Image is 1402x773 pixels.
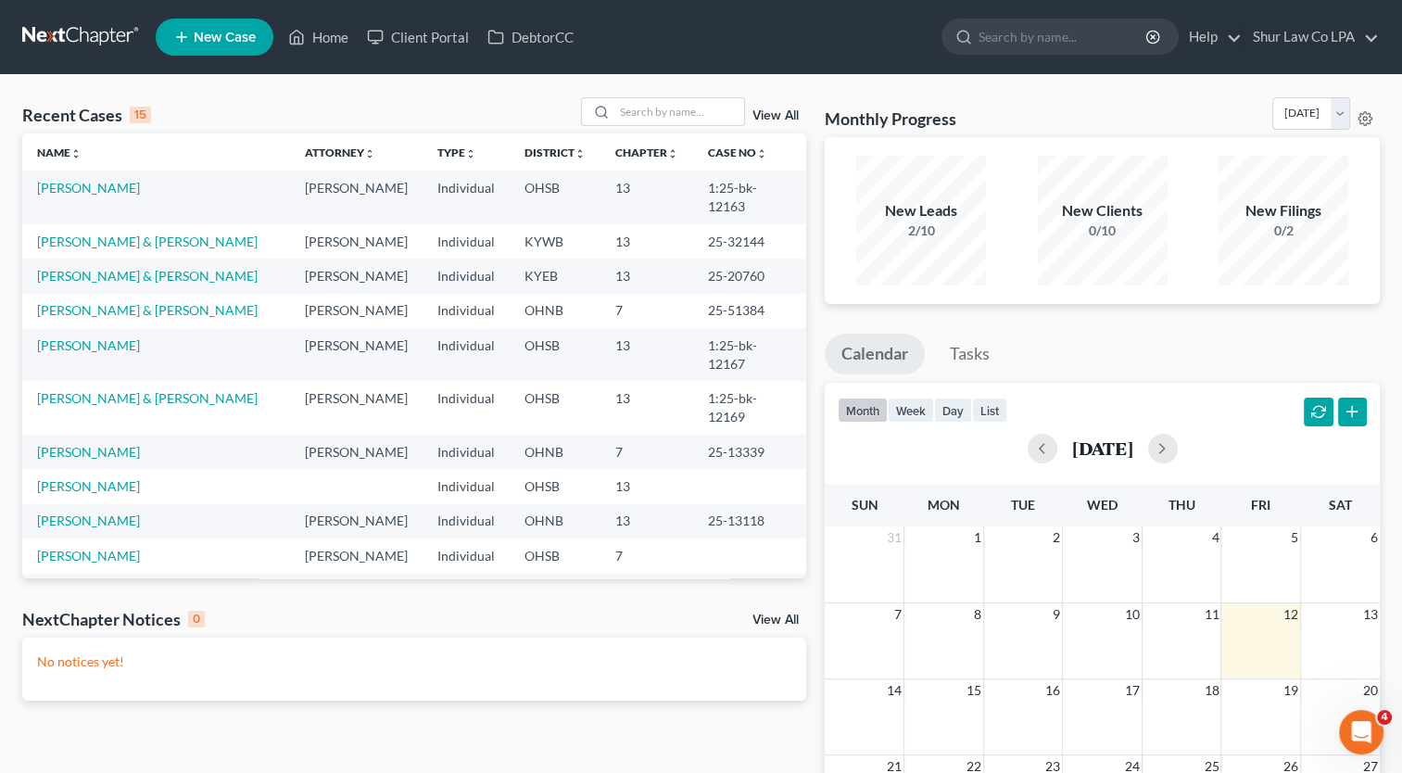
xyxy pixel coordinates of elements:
[756,148,767,159] i: unfold_more
[423,294,510,328] td: Individual
[1202,679,1220,702] span: 18
[600,294,693,328] td: 7
[37,268,258,284] a: [PERSON_NAME] & [PERSON_NAME]
[1282,679,1300,702] span: 19
[1123,603,1142,626] span: 10
[1123,679,1142,702] span: 17
[37,390,258,406] a: [PERSON_NAME] & [PERSON_NAME]
[423,171,510,223] td: Individual
[290,435,423,469] td: [PERSON_NAME]
[933,334,1006,374] a: Tasks
[1244,20,1379,54] a: Shur Law Co LPA
[693,328,806,381] td: 1:25-bk-12167
[22,104,151,126] div: Recent Cases
[130,107,151,123] div: 15
[708,146,767,159] a: Case Nounfold_more
[290,224,423,259] td: [PERSON_NAME]
[364,148,375,159] i: unfold_more
[1130,526,1142,549] span: 3
[188,611,205,627] div: 0
[37,444,140,460] a: [PERSON_NAME]
[423,469,510,503] td: Individual
[1219,222,1348,240] div: 0/2
[600,259,693,293] td: 13
[693,259,806,293] td: 25-20760
[600,469,693,503] td: 13
[1361,679,1380,702] span: 20
[600,171,693,223] td: 13
[979,19,1148,54] input: Search by name...
[600,539,693,573] td: 7
[693,504,806,539] td: 25-13118
[965,679,983,702] span: 15
[37,146,82,159] a: Nameunfold_more
[510,539,600,573] td: OHSB
[600,435,693,469] td: 7
[1051,603,1062,626] span: 9
[465,148,476,159] i: unfold_more
[1180,20,1242,54] a: Help
[423,504,510,539] td: Individual
[600,574,693,627] td: 7
[510,469,600,503] td: OHSB
[290,381,423,434] td: [PERSON_NAME]
[279,20,358,54] a: Home
[510,171,600,223] td: OHSB
[524,146,586,159] a: Districtunfold_more
[423,259,510,293] td: Individual
[423,435,510,469] td: Individual
[934,398,972,423] button: day
[290,171,423,223] td: [PERSON_NAME]
[70,148,82,159] i: unfold_more
[510,574,600,627] td: KYWB
[194,31,256,44] span: New Case
[290,294,423,328] td: [PERSON_NAME]
[600,504,693,539] td: 13
[752,109,799,122] a: View All
[510,435,600,469] td: OHNB
[290,259,423,293] td: [PERSON_NAME]
[693,381,806,434] td: 1:25-bk-12169
[290,574,423,627] td: [PERSON_NAME]
[37,478,140,494] a: [PERSON_NAME]
[614,98,744,125] input: Search by name...
[1219,200,1348,222] div: New Filings
[885,526,903,549] span: 31
[1043,679,1062,702] span: 16
[1289,526,1300,549] span: 5
[1377,710,1392,725] span: 4
[1038,200,1168,222] div: New Clients
[290,539,423,573] td: [PERSON_NAME]
[423,381,510,434] td: Individual
[358,20,478,54] a: Client Portal
[1072,438,1133,458] h2: [DATE]
[752,614,799,627] a: View All
[852,497,878,513] span: Sun
[37,302,258,318] a: [PERSON_NAME] & [PERSON_NAME]
[1051,526,1062,549] span: 2
[1011,497,1035,513] span: Tue
[423,539,510,573] td: Individual
[423,328,510,381] td: Individual
[1282,603,1300,626] span: 12
[305,146,375,159] a: Attorneyunfold_more
[437,146,476,159] a: Typeunfold_more
[693,171,806,223] td: 1:25-bk-12163
[510,294,600,328] td: OHNB
[510,328,600,381] td: OHSB
[972,603,983,626] span: 8
[37,513,140,528] a: [PERSON_NAME]
[290,328,423,381] td: [PERSON_NAME]
[1168,497,1195,513] span: Thu
[693,435,806,469] td: 25-13339
[1209,526,1220,549] span: 4
[37,180,140,196] a: [PERSON_NAME]
[1087,497,1118,513] span: Wed
[510,259,600,293] td: KYEB
[1038,222,1168,240] div: 0/10
[575,148,586,159] i: unfold_more
[423,574,510,627] td: Individual
[856,200,986,222] div: New Leads
[892,603,903,626] span: 7
[1361,603,1380,626] span: 13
